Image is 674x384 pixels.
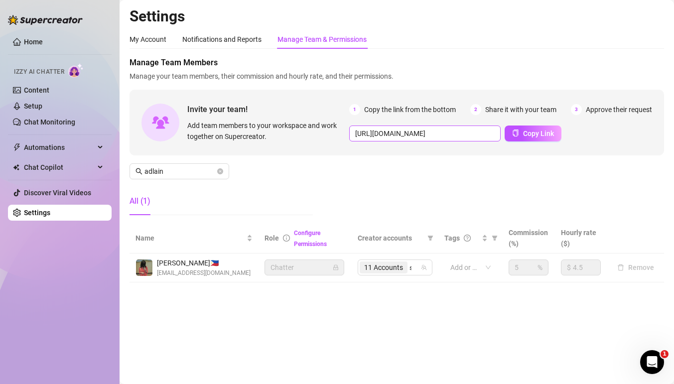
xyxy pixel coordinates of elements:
span: Approve their request [586,104,652,115]
span: filter [490,231,500,246]
span: Role [265,234,279,242]
span: filter [427,235,433,241]
span: Name [135,233,245,244]
div: Manage Team & Permissions [277,34,367,45]
img: Chat Copilot [13,164,19,171]
span: 2 [470,104,481,115]
div: Notifications and Reports [182,34,262,45]
span: Manage your team members, their commission and hourly rate, and their permissions. [130,71,664,82]
span: 11 Accounts [360,261,407,273]
span: Chat Copilot [24,159,95,175]
a: Home [24,38,43,46]
span: thunderbolt [13,143,21,151]
img: Adlaine Andam [136,259,152,276]
a: Configure Permissions [294,230,327,248]
span: question-circle [464,235,471,242]
a: Content [24,86,49,94]
a: Setup [24,102,42,110]
a: Settings [24,209,50,217]
span: Copy the link from the bottom [364,104,456,115]
span: team [421,264,427,270]
th: Hourly rate ($) [555,223,607,254]
span: lock [333,264,339,270]
img: logo-BBDzfeDw.svg [8,15,83,25]
div: All (1) [130,195,150,207]
span: 1 [349,104,360,115]
span: 11 Accounts [364,262,403,273]
span: 1 [661,350,669,358]
span: Creator accounts [358,233,423,244]
span: copy [512,129,519,136]
button: Remove [613,261,658,273]
button: Copy Link [505,126,561,141]
span: Automations [24,139,95,155]
a: Discover Viral Videos [24,189,91,197]
button: close-circle [217,168,223,174]
span: [EMAIL_ADDRESS][DOMAIN_NAME] [157,268,251,278]
span: Izzy AI Chatter [14,67,64,77]
span: Share it with your team [485,104,556,115]
span: info-circle [283,235,290,242]
span: filter [492,235,498,241]
iframe: Intercom live chat [640,350,664,374]
span: [PERSON_NAME] 🇵🇭 [157,257,251,268]
span: 3 [571,104,582,115]
span: Manage Team Members [130,57,664,69]
span: filter [425,231,435,246]
a: Chat Monitoring [24,118,75,126]
th: Name [130,223,259,254]
input: Search members [144,166,215,177]
th: Commission (%) [503,223,555,254]
div: My Account [130,34,166,45]
span: Chatter [270,260,338,275]
span: Copy Link [523,129,554,137]
img: AI Chatter [68,63,84,78]
h2: Settings [130,7,664,26]
span: Tags [444,233,460,244]
span: Add team members to your workspace and work together on Supercreator. [187,120,345,142]
span: Invite your team! [187,103,349,116]
span: search [135,168,142,175]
